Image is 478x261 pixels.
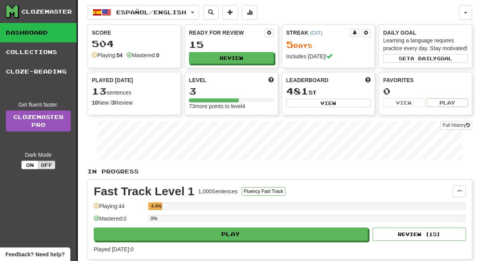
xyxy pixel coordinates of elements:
[92,76,133,84] span: Played [DATE]
[92,86,107,96] span: 13
[151,202,162,210] div: 4.4%
[410,56,437,61] span: a daily
[203,5,219,20] button: Search sentences
[156,52,159,58] strong: 0
[92,86,177,96] div: sentences
[92,100,98,106] strong: 10
[286,86,371,96] div: st
[189,29,264,37] div: Ready for Review
[383,37,468,52] div: Learning a language requires practice every day. Stay motivated!
[373,228,466,241] button: Review (15)
[286,29,350,37] div: Streak
[427,98,468,107] button: Play
[94,228,368,241] button: Play
[94,215,144,228] div: Mastered: 0
[38,161,55,169] button: Off
[6,110,71,131] a: ClozemasterPro
[92,51,123,59] div: Playing:
[112,100,115,106] strong: 3
[286,40,371,50] div: Day s
[383,86,468,96] div: 0
[189,86,274,96] div: 3
[6,151,71,159] div: Dark Mode
[21,161,39,169] button: On
[286,76,329,84] span: Leaderboard
[242,5,257,20] button: More stats
[5,250,65,258] span: Open feedback widget
[94,246,133,252] span: Played [DATE]: 0
[383,54,468,63] button: Seta dailygoal
[242,187,285,196] button: Fluency Fast Track
[383,76,468,84] div: Favorites
[286,86,308,96] span: 481
[117,52,123,58] strong: 54
[310,30,322,36] a: (CST)
[92,39,177,49] div: 504
[198,187,238,195] div: 1,000 Sentences
[189,52,274,64] button: Review
[383,29,468,37] div: Daily Goal
[126,51,159,59] div: Mastered:
[189,76,207,84] span: Level
[92,99,177,107] div: New / Review
[286,99,371,107] button: View
[189,40,274,49] div: 15
[92,29,177,37] div: Score
[268,76,274,84] span: Score more points to level up
[94,186,194,197] div: Fast Track Level 1
[6,101,71,109] div: Get fluent faster.
[222,5,238,20] button: Add sentence to collection
[383,98,424,107] button: View
[116,9,186,16] span: Español / English
[21,8,72,16] div: Clozemaster
[94,202,144,215] div: Playing: 44
[286,53,371,60] div: Includes [DATE]!
[440,121,472,130] button: Full History
[88,168,472,175] p: In Progress
[365,76,371,84] span: This week in points, UTC
[286,39,294,50] span: 5
[88,5,199,20] button: Español/English
[189,102,274,110] div: 73 more points to level 4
